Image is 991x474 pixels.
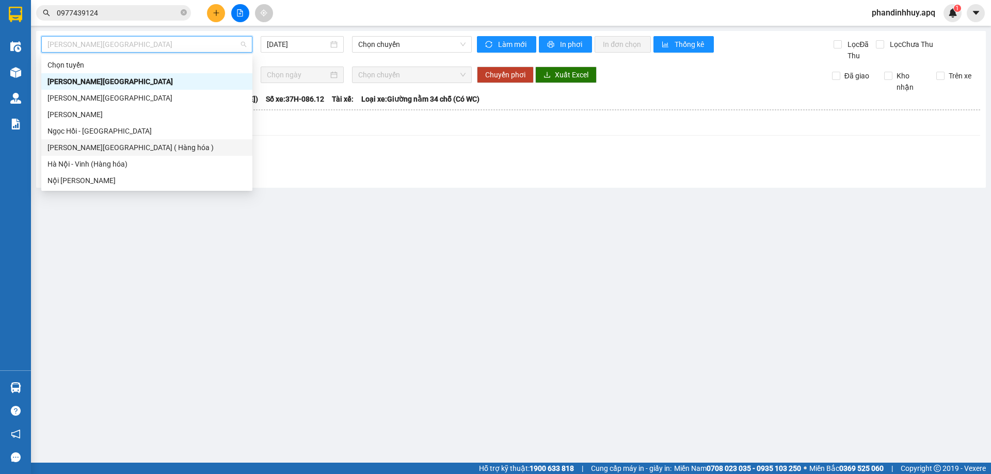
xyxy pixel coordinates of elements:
[674,463,801,474] span: Miền Nam
[260,9,267,17] span: aim
[255,4,273,22] button: aim
[595,36,651,53] button: In đơn chọn
[560,39,584,50] span: In phơi
[41,123,252,139] div: Ngọc Hồi - Mỹ Đình
[41,90,252,106] div: Mỹ Đình - Gia Lâm
[535,67,597,83] button: downloadXuất Excel
[41,156,252,172] div: Hà Nội - Vinh (Hàng hóa)
[181,8,187,18] span: close-circle
[809,463,884,474] span: Miền Bắc
[207,4,225,22] button: plus
[804,466,807,470] span: ⚪️
[41,57,252,73] div: Chọn tuyến
[707,464,801,472] strong: 0708 023 035 - 0935 103 250
[662,41,670,49] span: bar-chart
[10,41,21,52] img: warehouse-icon
[843,39,875,61] span: Lọc Đã Thu
[41,139,252,156] div: Vinh - Hà Nội ( Hàng hóa )
[477,36,536,53] button: syncLàm mới
[47,92,246,104] div: [PERSON_NAME][GEOGRAPHIC_DATA]
[47,59,246,71] div: Chọn tuyến
[57,7,179,19] input: Tìm tên, số ĐT hoặc mã đơn
[358,37,466,52] span: Chọn chuyến
[11,406,21,416] span: question-circle
[47,142,246,153] div: [PERSON_NAME][GEOGRAPHIC_DATA] ( Hàng hóa )
[839,464,884,472] strong: 0369 525 060
[181,9,187,15] span: close-circle
[41,172,252,189] div: Nội Tỉnh Vinh
[477,67,534,83] button: Chuyển phơi
[840,70,873,81] span: Đã giao
[971,8,981,18] span: caret-down
[47,125,246,137] div: Ngọc Hồi - [GEOGRAPHIC_DATA]
[864,6,944,19] span: phandinhhuy.apq
[891,463,893,474] span: |
[267,69,328,80] input: Chọn ngày
[10,119,21,129] img: solution-icon
[10,93,21,104] img: warehouse-icon
[485,41,494,49] span: sync
[498,39,528,50] span: Làm mới
[10,382,21,393] img: warehouse-icon
[41,73,252,90] div: Gia Lâm - Mỹ Đình
[267,39,328,50] input: 12/08/2025
[213,9,220,17] span: plus
[266,93,324,105] span: Số xe: 37H-086.12
[47,76,246,87] div: [PERSON_NAME][GEOGRAPHIC_DATA]
[591,463,672,474] span: Cung cấp máy in - giấy in:
[955,5,959,12] span: 1
[10,67,21,78] img: warehouse-icon
[886,39,935,50] span: Lọc Chưa Thu
[47,109,246,120] div: [PERSON_NAME]
[539,36,592,53] button: printerIn phơi
[547,41,556,49] span: printer
[41,106,252,123] div: Mỹ Đình - Ngọc Hồi
[9,7,22,22] img: logo-vxr
[948,8,957,18] img: icon-new-feature
[530,464,574,472] strong: 1900 633 818
[653,36,714,53] button: bar-chartThống kê
[954,5,961,12] sup: 1
[47,175,246,186] div: Nội [PERSON_NAME]
[47,158,246,170] div: Hà Nội - Vinh (Hàng hóa)
[892,70,929,93] span: Kho nhận
[479,463,574,474] span: Hỗ trợ kỹ thuật:
[43,9,50,17] span: search
[236,9,244,17] span: file-add
[967,4,985,22] button: caret-down
[47,37,246,52] span: Gia Lâm - Mỹ Đình
[945,70,976,81] span: Trên xe
[11,429,21,439] span: notification
[361,93,479,105] span: Loại xe: Giường nằm 34 chỗ (Có WC)
[934,465,941,472] span: copyright
[231,4,249,22] button: file-add
[332,93,354,105] span: Tài xế:
[11,452,21,462] span: message
[582,463,583,474] span: |
[358,67,466,83] span: Chọn chuyến
[675,39,706,50] span: Thống kê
